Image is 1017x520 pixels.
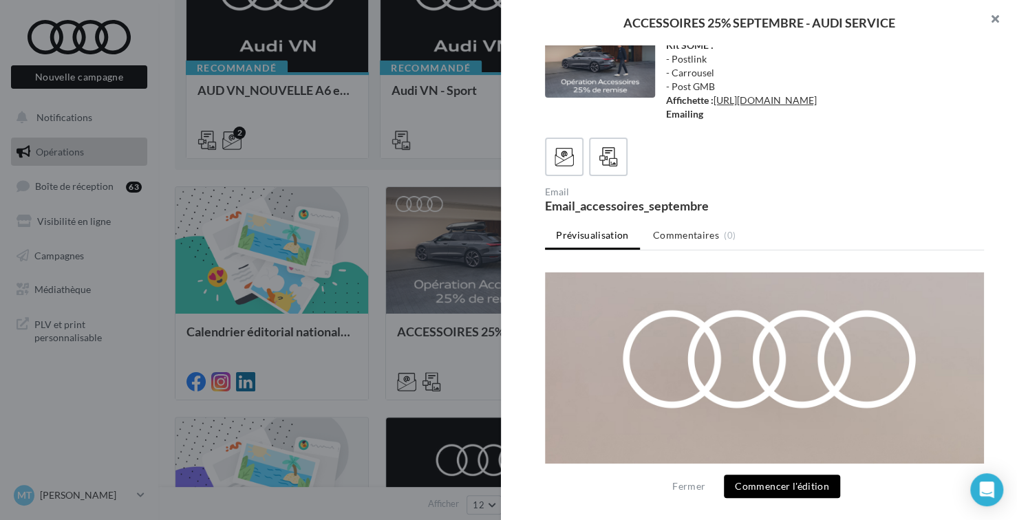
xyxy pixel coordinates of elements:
[653,228,719,242] span: Commentaires
[666,108,703,120] strong: Emailing
[714,94,817,106] a: [URL][DOMAIN_NAME]
[666,94,714,106] strong: Affichette :
[545,187,759,197] div: Email
[666,39,974,121] div: - Postlink - Carrousel - Post GMB
[667,478,711,495] button: Fermer
[724,475,840,498] button: Commencer l'édition
[970,473,1003,506] div: Open Intercom Messenger
[523,17,995,29] div: ACCESSOIRES 25% SEPTEMBRE - AUDI SERVICE
[666,39,714,51] strong: Kit SOME :
[724,230,736,241] span: (0)
[545,199,759,212] div: Email_accessoires_septembre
